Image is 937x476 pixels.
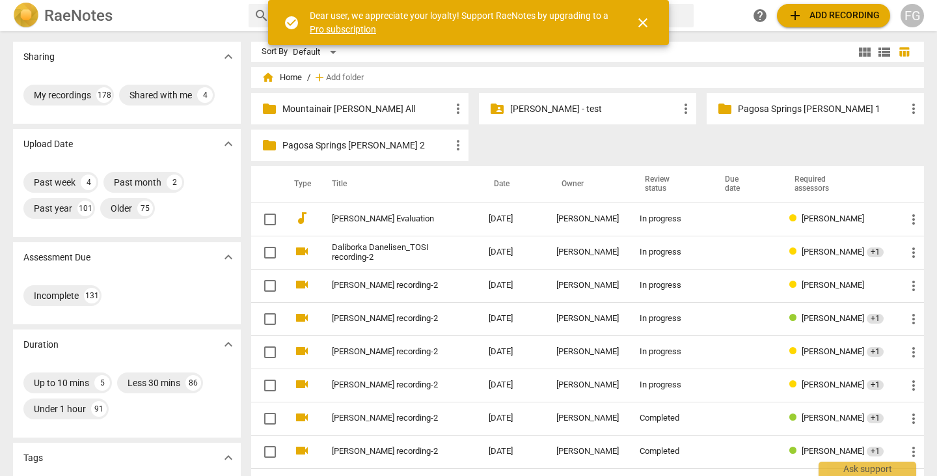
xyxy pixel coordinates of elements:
span: view_list [876,44,892,60]
a: [PERSON_NAME] recording-2 [332,347,442,357]
span: close [635,15,651,31]
div: Up to 10 mins [34,376,89,389]
span: help [752,8,768,23]
p: Sharing [23,50,55,64]
span: more_vert [906,344,921,360]
p: Tags [23,451,43,465]
th: Required assessors [779,166,895,203]
td: [DATE] [478,369,546,402]
div: My recordings [34,89,91,102]
span: [PERSON_NAME] [802,413,864,423]
span: view_module [857,44,873,60]
div: Completed [640,413,699,423]
div: In progress [640,247,699,257]
td: [DATE] [478,335,546,369]
a: [PERSON_NAME] recording-2 [332,447,442,456]
div: Shared with me [129,89,192,102]
span: audiotrack [294,210,310,226]
a: [PERSON_NAME] recording-2 [332,380,442,390]
span: [PERSON_NAME] [802,313,864,323]
a: LogoRaeNotes [13,3,238,29]
div: In progress [640,380,699,390]
span: expand_more [221,49,236,64]
th: Due date [709,166,778,203]
div: 5 [94,375,110,391]
span: +1 [867,247,884,257]
button: FG [901,4,924,27]
div: 131 [84,288,100,303]
span: Review status: in progress [789,380,802,389]
td: [DATE] [478,435,546,468]
span: add [787,8,803,23]
div: [PERSON_NAME] [556,247,619,257]
th: Date [478,166,546,203]
button: List view [875,42,894,62]
span: Review status: in progress [789,214,802,223]
span: videocam [294,410,310,425]
div: Past year [34,202,72,215]
span: expand_more [221,249,236,265]
span: more_vert [906,245,921,260]
td: [DATE] [478,203,546,236]
p: Mountainair TOSI All [282,102,450,116]
span: videocam [294,310,310,326]
div: +1 [867,314,884,324]
div: 86 [185,375,201,391]
button: Show more [219,335,238,354]
h2: RaeNotes [44,7,113,25]
span: table_chart [898,46,910,58]
div: In progress [640,314,699,324]
div: Less 30 mins [128,376,180,389]
div: In progress [640,347,699,357]
span: Review status: completed [789,413,802,423]
button: Show more [219,134,238,154]
div: +1 [867,380,884,390]
span: Add folder [326,73,364,83]
div: [PERSON_NAME] [556,214,619,224]
div: 101 [77,201,93,216]
button: Show more [219,47,238,66]
span: Review status: completed [789,446,802,456]
span: Review status: in progress [789,247,802,257]
span: more_vert [450,137,466,153]
div: Under 1 hour [34,402,86,415]
p: Pagosa Springs TOSI 2 [282,139,450,152]
span: / [307,73,310,83]
span: search [254,8,269,23]
img: Logo [13,3,39,29]
span: Review status: completed [789,313,802,323]
div: Sort By [262,47,288,57]
span: videocam [294,277,310,292]
td: [DATE] [478,402,546,435]
a: Pro subscription [310,24,376,35]
span: [PERSON_NAME] [802,247,864,257]
div: 4 [81,175,96,190]
a: Daliborka Danelisen_TOSI recording-2 [332,243,442,262]
span: more_vert [906,101,921,117]
div: [PERSON_NAME] [556,413,619,423]
span: Review status: in progress [789,346,802,356]
span: expand_more [221,450,236,466]
div: 2 [167,175,182,190]
div: In progress [640,281,699,290]
span: Add recording [787,8,880,23]
div: 4 [197,87,213,103]
td: [DATE] [478,236,546,269]
div: Older [111,202,132,215]
span: [PERSON_NAME] [802,280,864,290]
span: videocam [294,376,310,392]
th: Review status [629,166,709,203]
a: [PERSON_NAME] recording-2 [332,281,442,290]
span: videocam [294,443,310,458]
button: Table view [894,42,914,62]
span: +1 [867,347,884,357]
button: Show more [219,448,238,468]
p: Duration [23,338,59,352]
div: [PERSON_NAME] [556,380,619,390]
span: more_vert [906,378,921,393]
p: Nikki - test [510,102,678,116]
th: Type [284,166,316,203]
span: home [262,71,275,84]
